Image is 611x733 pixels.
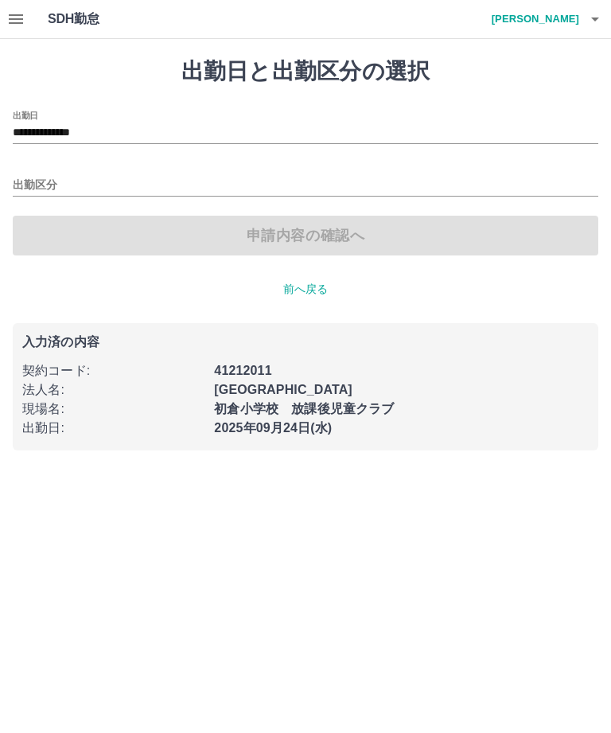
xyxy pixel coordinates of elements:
p: 契約コード : [22,361,204,380]
p: 法人名 : [22,380,204,400]
h1: 出勤日と出勤区分の選択 [13,58,598,85]
b: [GEOGRAPHIC_DATA] [214,383,352,396]
b: 初倉小学校 放課後児童クラブ [214,402,394,415]
p: 出勤日 : [22,419,204,438]
b: 2025年09月24日(水) [214,421,332,435]
p: 現場名 : [22,400,204,419]
label: 出勤日 [13,109,38,121]
p: 入力済の内容 [22,336,589,349]
p: 前へ戻る [13,281,598,298]
b: 41212011 [214,364,271,377]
